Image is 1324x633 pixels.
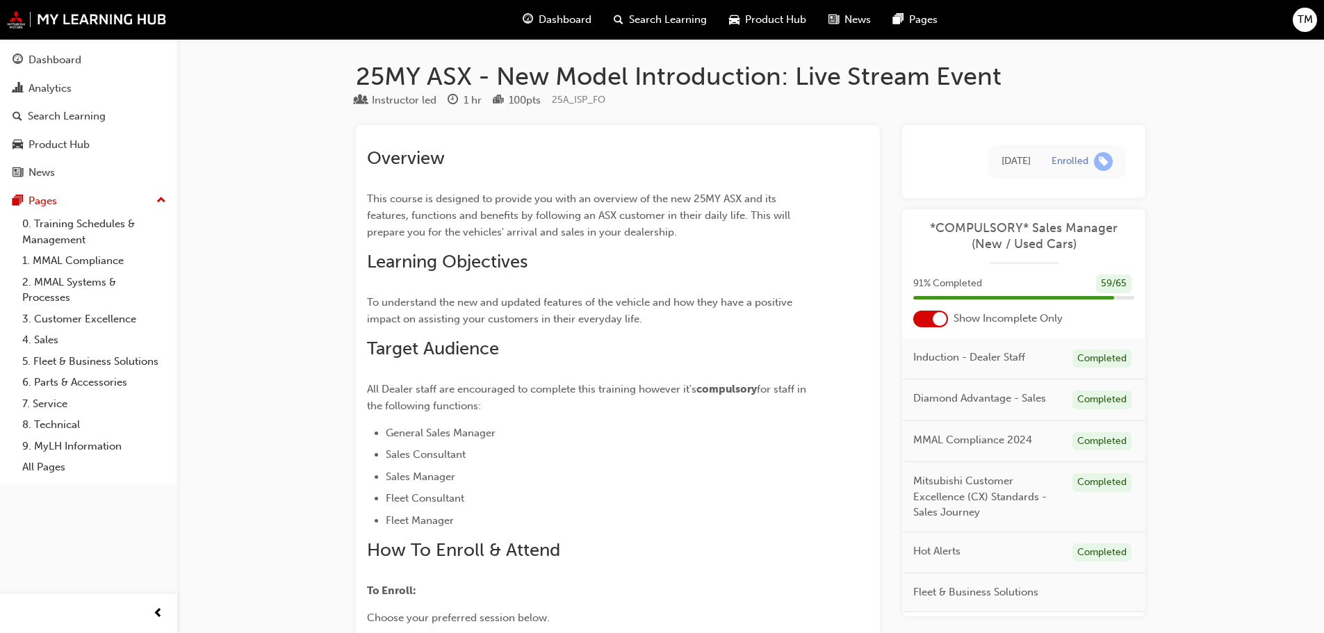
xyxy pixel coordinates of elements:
a: Dashboard [6,47,172,73]
a: pages-iconPages [882,6,949,34]
span: news-icon [13,167,23,179]
span: Show Incomplete Only [954,311,1063,327]
div: 1 hr [464,92,482,108]
span: Pages [909,12,938,28]
span: All Dealer staff are encouraged to complete this training however it's [367,383,696,395]
span: Fleet & Business Solutions [913,584,1038,600]
button: DashboardAnalyticsSearch LearningProduct HubNews [6,44,172,188]
span: Target Audience [367,338,499,359]
span: News [844,12,871,28]
div: Enrolled [1052,155,1088,168]
span: Product Hub [745,12,806,28]
a: 2. MMAL Systems & Processes [17,272,172,309]
span: pages-icon [893,11,904,28]
a: Search Learning [6,104,172,129]
span: up-icon [156,192,166,210]
span: search-icon [614,11,623,28]
div: Points [493,92,541,109]
span: Fleet Consultant [386,492,464,504]
div: Completed [1072,350,1131,368]
a: 7. Service [17,393,172,415]
a: guage-iconDashboard [512,6,603,34]
span: clock-icon [448,94,458,107]
span: 91 % Completed [913,276,982,292]
span: prev-icon [153,605,163,623]
span: Learning Objectives [367,251,528,272]
a: car-iconProduct Hub [718,6,817,34]
div: Search Learning [28,108,106,124]
button: Pages [6,188,172,214]
div: Product Hub [28,137,90,153]
span: General Sales Manager [386,427,496,439]
span: This course is designed to provide you with an overview of the new 25MY ASX and its features, fun... [367,192,793,238]
span: How To Enroll & Attend [367,539,560,561]
a: Product Hub [6,132,172,158]
a: 8. Technical [17,414,172,436]
div: 100 pts [509,92,541,108]
a: search-iconSearch Learning [603,6,718,34]
div: News [28,165,55,181]
a: All Pages [17,457,172,478]
span: car-icon [729,11,739,28]
a: News [6,160,172,186]
a: 3. Customer Excellence [17,309,172,330]
span: TM [1298,12,1313,28]
span: search-icon [13,110,22,123]
span: Diamond Advantage - Sales [913,391,1046,406]
span: Induction - Dealer Staff [913,350,1025,365]
span: Choose your preferred session below. [367,611,550,624]
div: Completed [1072,432,1131,451]
span: pages-icon [13,195,23,208]
div: Duration [448,92,482,109]
a: 9. MyLH Information [17,436,172,457]
span: news-icon [828,11,839,28]
div: Pages [28,193,57,209]
a: 5. Fleet & Business Solutions [17,351,172,372]
div: Completed [1072,473,1131,492]
span: podium-icon [493,94,503,107]
span: car-icon [13,139,23,151]
span: guage-icon [13,54,23,67]
span: Dashboard [539,12,591,28]
div: 59 / 65 [1096,274,1131,293]
div: Completed [1072,391,1131,409]
a: *COMPULSORY* Sales Manager (New / Used Cars) [913,220,1134,252]
div: Completed [1072,543,1131,562]
span: MMAL Compliance 2024 [913,432,1032,448]
span: Fleet Manager [386,514,454,527]
img: mmal [7,10,167,28]
div: Instructor led [372,92,436,108]
div: Tue Sep 30 2025 15:59:35 GMT+1000 (Australian Eastern Standard Time) [1002,154,1031,170]
span: Sales Consultant [386,448,466,461]
span: chart-icon [13,83,23,95]
a: 0. Training Schedules & Management [17,213,172,250]
span: Sales Manager [386,470,455,483]
span: To understand the new and updated features of the vehicle and how they have a positive impact on ... [367,296,795,325]
h1: 25MY ASX - New Model Introduction: Live Stream Event [356,61,1145,92]
span: Overview [367,147,445,169]
a: 1. MMAL Compliance [17,250,172,272]
a: Analytics [6,76,172,101]
span: guage-icon [523,11,533,28]
span: for staff in the following functions: [367,383,809,412]
span: learningRecordVerb_ENROLL-icon [1094,152,1113,171]
span: To Enroll: [367,584,416,597]
span: Search Learning [629,12,707,28]
div: Type [356,92,436,109]
a: 4. Sales [17,329,172,351]
span: compulsory [696,383,757,395]
button: TM [1293,8,1317,32]
span: Learning resource code [552,94,605,106]
a: 6. Parts & Accessories [17,372,172,393]
a: news-iconNews [817,6,882,34]
span: learningResourceType_INSTRUCTOR_LED-icon [356,94,366,107]
span: Hot Alerts [913,543,961,559]
span: Mitsubishi Customer Excellence (CX) Standards - Sales Journey [913,473,1061,520]
div: Dashboard [28,52,81,68]
div: Analytics [28,81,72,97]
